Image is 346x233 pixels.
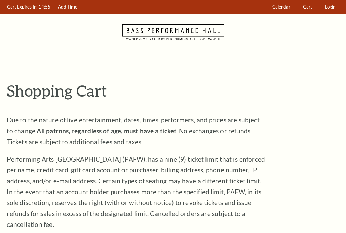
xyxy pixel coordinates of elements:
[7,4,37,10] span: Cart Expires In:
[38,4,50,10] span: 14:55
[7,116,260,146] span: Due to the nature of live entertainment, dates, times, performers, and prices are subject to chan...
[7,82,339,99] p: Shopping Cart
[269,0,294,14] a: Calendar
[303,4,312,10] span: Cart
[300,0,315,14] a: Cart
[325,4,335,10] span: Login
[7,154,265,230] p: Performing Arts [GEOGRAPHIC_DATA] (PAFW), has a nine (9) ticket limit that is enforced per name, ...
[272,4,290,10] span: Calendar
[37,127,176,135] strong: All patrons, regardless of age, must have a ticket
[322,0,339,14] a: Login
[55,0,81,14] a: Add Time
